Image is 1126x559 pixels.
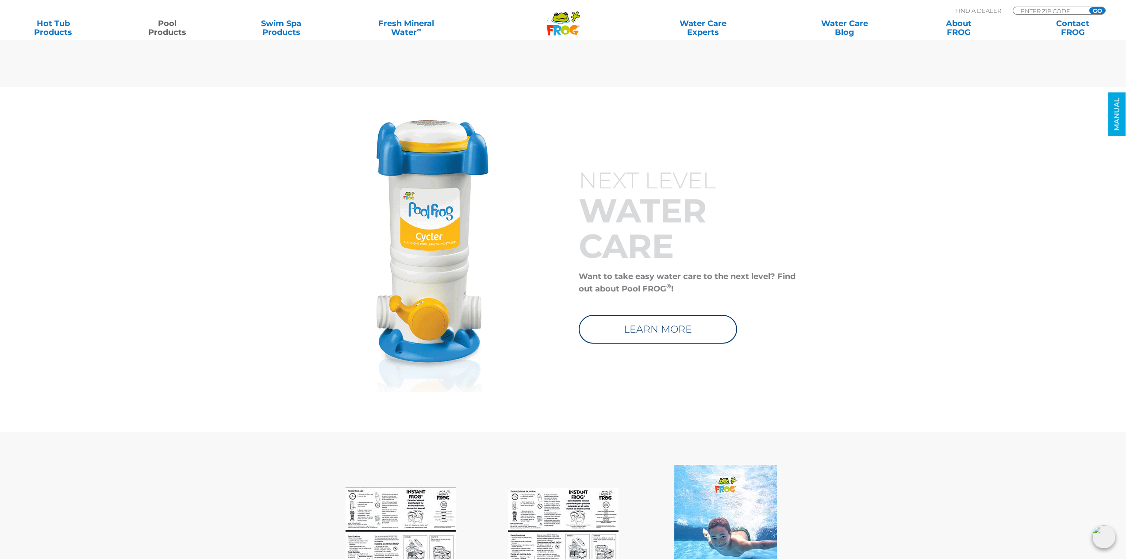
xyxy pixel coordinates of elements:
a: ContactFROG [1029,19,1117,37]
a: Water CareBlog [800,19,889,37]
a: MANUAL [1108,92,1126,136]
img: instant-frog-pool-frog-cta [377,120,488,392]
a: PoolProducts [123,19,211,37]
a: Hot TubProducts [9,19,97,37]
input: Zip Code Form [1020,7,1080,15]
input: GO [1089,7,1105,14]
sup: ∞ [417,26,421,33]
p: Find A Dealer [955,7,1001,15]
p: Want to take easy water care to the next level? Find out about Pool FROG ! [579,270,804,295]
a: Fresh MineralWater∞ [351,19,462,37]
sup: ® [666,283,671,290]
a: Water CareExperts [631,19,775,37]
a: Swim SpaProducts [237,19,325,37]
h2: WATER CARE [579,193,804,264]
a: LEARN MORE [579,315,737,344]
a: AboutFROG [915,19,1003,37]
img: openIcon [1092,525,1115,548]
h3: NEXT LEVEL [579,168,804,193]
